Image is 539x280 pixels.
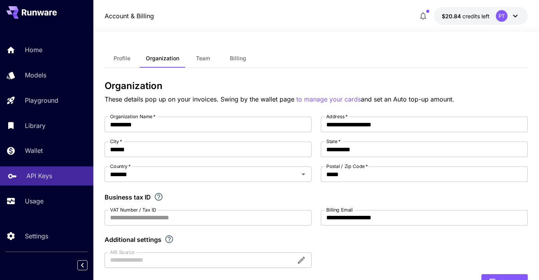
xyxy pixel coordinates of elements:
[105,192,151,202] p: Business tax ID
[110,206,156,213] label: VAT Number / Tax ID
[462,13,490,19] span: credits left
[105,11,154,21] nav: breadcrumb
[164,234,174,244] svg: Explore additional customization settings
[442,12,490,20] div: $20.84376
[26,171,52,180] p: API Keys
[298,169,309,180] button: Open
[361,95,454,103] span: and set an Auto top-up amount.
[105,235,161,244] p: Additional settings
[25,96,58,105] p: Playground
[25,196,44,206] p: Usage
[25,146,43,155] p: Wallet
[110,113,156,120] label: Organization Name
[326,206,353,213] label: Billing Email
[110,249,134,255] label: AIR Source
[25,231,48,241] p: Settings
[114,55,130,62] span: Profile
[326,163,368,170] label: Postal / Zip Code
[146,55,179,62] span: Organization
[25,70,46,80] p: Models
[230,55,246,62] span: Billing
[434,7,528,25] button: $20.84376PT
[326,113,348,120] label: Address
[105,95,296,103] span: These details pop up on your invoices. Swing by the wallet page
[105,11,154,21] a: Account & Billing
[77,260,87,270] button: Collapse sidebar
[25,121,45,130] p: Library
[105,80,528,91] h3: Organization
[296,94,361,104] button: to manage your cards
[25,45,42,54] p: Home
[83,258,93,272] div: Collapse sidebar
[154,192,163,201] svg: If you are a business tax registrant, please enter your business tax ID here.
[110,163,131,170] label: Country
[110,138,122,145] label: City
[326,138,341,145] label: State
[496,10,507,22] div: PT
[196,55,210,62] span: Team
[442,13,462,19] span: $20.84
